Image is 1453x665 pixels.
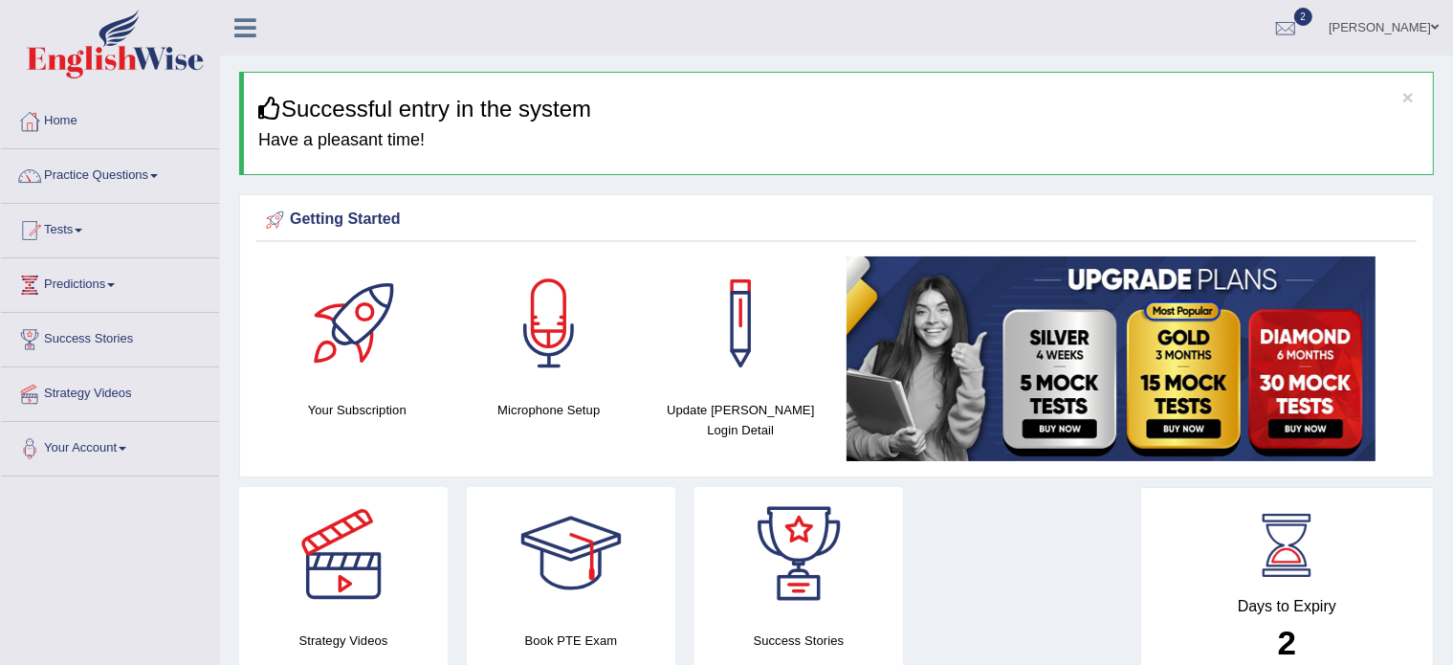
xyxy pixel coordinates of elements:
[1,422,219,470] a: Your Account
[463,400,636,420] h4: Microphone Setup
[847,256,1376,461] img: small5.jpg
[1294,8,1313,26] span: 2
[1,313,219,361] a: Success Stories
[1,258,219,306] a: Predictions
[258,97,1419,122] h3: Successful entry in the system
[258,131,1419,150] h4: Have a pleasant time!
[271,400,444,420] h4: Your Subscription
[1,204,219,252] a: Tests
[239,631,448,651] h4: Strategy Videos
[1402,87,1414,107] button: ×
[1,149,219,197] a: Practice Questions
[1,367,219,415] a: Strategy Videos
[1162,598,1412,615] h4: Days to Expiry
[261,206,1412,234] div: Getting Started
[694,631,903,651] h4: Success Stories
[654,400,827,440] h4: Update [PERSON_NAME] Login Detail
[1,95,219,143] a: Home
[1278,624,1296,661] b: 2
[467,631,675,651] h4: Book PTE Exam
